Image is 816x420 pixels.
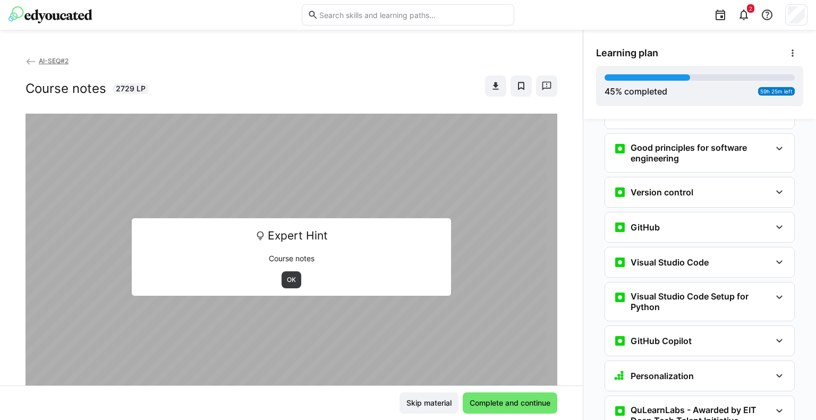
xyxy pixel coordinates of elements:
[631,142,771,164] h3: Good principles for software engineering
[139,253,444,264] p: Course notes
[631,187,693,198] h3: Version control
[605,86,615,97] span: 45
[399,392,458,414] button: Skip material
[631,371,694,381] h3: Personalization
[25,81,106,97] h2: Course notes
[631,257,709,268] h3: Visual Studio Code
[116,83,146,94] span: 2729 LP
[605,85,667,98] div: % completed
[318,10,508,20] input: Search skills and learning paths…
[268,226,328,246] span: Expert Hint
[631,336,692,346] h3: GitHub Copilot
[631,222,660,233] h3: GitHub
[405,398,453,408] span: Skip material
[596,47,658,59] span: Learning plan
[760,88,793,95] span: 59h 25m left
[286,276,297,284] span: OK
[631,291,771,312] h3: Visual Studio Code Setup for Python
[463,392,557,414] button: Complete and continue
[39,57,69,65] span: AI-SEQ#2
[25,57,69,65] a: AI-SEQ#2
[468,398,552,408] span: Complete and continue
[749,5,752,12] span: 2
[282,271,301,288] button: OK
